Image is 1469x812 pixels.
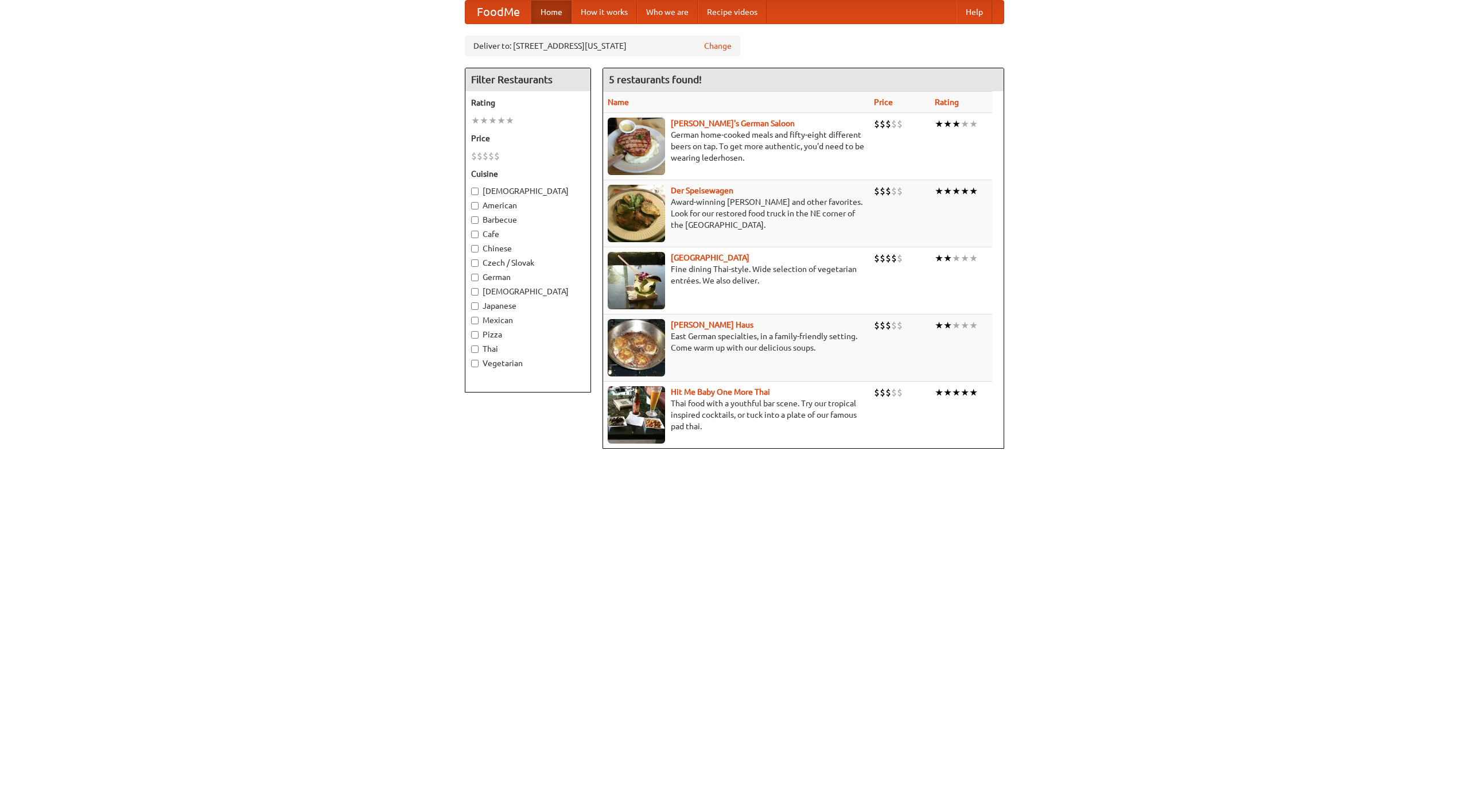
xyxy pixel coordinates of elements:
li: ★ [943,185,952,197]
li: $ [891,118,897,130]
li: ★ [969,118,978,130]
li: ★ [969,252,978,265]
li: $ [891,252,897,265]
li: ★ [952,319,961,332]
a: [PERSON_NAME]'s German Saloon [671,119,795,128]
li: ★ [943,386,952,399]
label: Barbecue [471,214,585,226]
a: Rating [935,98,959,107]
li: ★ [506,114,514,127]
li: $ [874,319,880,332]
li: $ [488,150,494,162]
li: $ [897,319,903,332]
a: Recipe videos [698,1,767,24]
input: Japanese [471,302,479,310]
li: $ [891,386,897,399]
li: $ [885,185,891,197]
li: ★ [961,319,969,332]
input: Vegetarian [471,360,479,367]
li: ★ [961,118,969,130]
li: ★ [969,319,978,332]
li: $ [874,118,880,130]
a: How it works [572,1,637,24]
li: $ [885,118,891,130]
li: ★ [961,185,969,197]
li: $ [885,319,891,332]
li: ★ [943,118,952,130]
input: Czech / Slovak [471,259,479,267]
a: [GEOGRAPHIC_DATA] [671,253,749,262]
li: ★ [961,386,969,399]
li: ★ [943,319,952,332]
input: Chinese [471,245,479,252]
li: $ [891,185,897,197]
li: $ [897,185,903,197]
li: $ [885,386,891,399]
li: $ [880,319,885,332]
li: $ [471,150,477,162]
div: Deliver to: [STREET_ADDRESS][US_STATE] [465,36,740,56]
li: ★ [969,185,978,197]
label: Cafe [471,228,585,240]
a: Change [704,40,732,52]
input: [DEMOGRAPHIC_DATA] [471,288,479,296]
h5: Cuisine [471,168,585,180]
input: German [471,274,479,281]
li: $ [885,252,891,265]
li: ★ [935,386,943,399]
label: German [471,271,585,283]
label: Mexican [471,314,585,326]
li: $ [477,150,483,162]
li: $ [483,150,488,162]
p: East German specialties, in a family-friendly setting. Come warm up with our delicious soups. [608,331,865,353]
h4: Filter Restaurants [465,68,590,91]
label: [DEMOGRAPHIC_DATA] [471,185,585,197]
li: ★ [952,386,961,399]
input: American [471,202,479,209]
li: ★ [935,319,943,332]
input: Mexican [471,317,479,324]
li: ★ [497,114,506,127]
li: ★ [961,252,969,265]
p: Thai food with a youthful bar scene. Try our tropical inspired cocktails, or tuck into a plate of... [608,398,865,432]
input: Barbecue [471,216,479,224]
a: Home [531,1,572,24]
label: [DEMOGRAPHIC_DATA] [471,286,585,297]
li: ★ [952,252,961,265]
input: Thai [471,345,479,353]
li: ★ [935,185,943,197]
a: Hit Me Baby One More Thai [671,387,770,397]
img: esthers.jpg [608,118,665,175]
a: [PERSON_NAME] Haus [671,320,753,329]
li: ★ [952,185,961,197]
label: Pizza [471,329,585,340]
img: speisewagen.jpg [608,185,665,242]
li: $ [897,386,903,399]
img: kohlhaus.jpg [608,319,665,376]
li: $ [880,252,885,265]
a: Der Speisewagen [671,186,733,195]
li: $ [874,185,880,197]
p: Award-winning [PERSON_NAME] and other favorites. Look for our restored food truck in the NE corne... [608,196,865,231]
li: $ [897,252,903,265]
a: Name [608,98,629,107]
li: ★ [935,118,943,130]
p: German home-cooked meals and fifty-eight different beers on tap. To get more authentic, you'd nee... [608,129,865,164]
li: $ [874,386,880,399]
li: $ [897,118,903,130]
input: [DEMOGRAPHIC_DATA] [471,188,479,195]
li: ★ [952,118,961,130]
h5: Rating [471,97,585,108]
img: satay.jpg [608,252,665,309]
li: $ [494,150,500,162]
p: Fine dining Thai-style. Wide selection of vegetarian entrées. We also deliver. [608,263,865,286]
li: ★ [943,252,952,265]
li: $ [874,252,880,265]
li: $ [880,185,885,197]
label: Chinese [471,243,585,254]
input: Pizza [471,331,479,339]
